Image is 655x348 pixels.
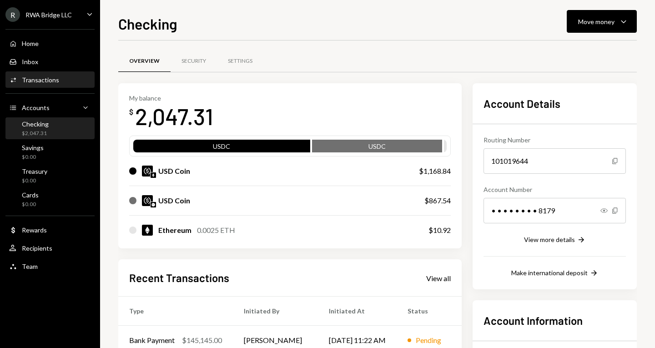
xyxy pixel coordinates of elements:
div: 0.0025 ETH [197,225,235,236]
div: Make international deposit [511,269,588,277]
button: Move money [567,10,637,33]
a: Checking$2,047.31 [5,117,95,139]
div: Checking [22,120,49,128]
a: Inbox [5,53,95,70]
div: Accounts [22,104,50,111]
a: Overview [118,50,171,73]
div: Inbox [22,58,38,66]
div: Treasury [22,167,47,175]
div: USD Coin [158,166,190,177]
div: Ethereum [158,225,191,236]
div: Account Number [484,185,626,194]
div: Routing Number [484,135,626,145]
div: $0.00 [22,201,39,208]
a: Home [5,35,95,51]
div: Move money [578,17,615,26]
a: Settings [217,50,263,73]
div: 2,047.31 [135,102,213,131]
img: base-mainnet [151,202,156,207]
a: Security [171,50,217,73]
div: Pending [416,335,441,346]
button: View more details [524,235,586,245]
a: Recipients [5,240,95,256]
div: Cards [22,191,39,199]
div: R [5,7,20,22]
th: Initiated By [233,297,318,326]
div: • • • • • • • • 8179 [484,198,626,223]
div: Transactions [22,76,59,84]
h2: Account Information [484,313,626,328]
div: Recipients [22,244,52,252]
div: $0.00 [22,177,47,185]
a: Rewards [5,222,95,238]
div: Security [181,57,206,65]
img: USDC [142,166,153,177]
div: Overview [129,57,160,65]
th: Initiated At [318,297,397,326]
div: Savings [22,144,44,151]
div: USD Coin [158,195,190,206]
th: Type [118,297,233,326]
div: Settings [228,57,252,65]
div: $867.54 [424,195,451,206]
div: RWA Bridge LLC [25,11,72,19]
a: Treasury$0.00 [5,165,95,187]
img: ETH [142,225,153,236]
div: Team [22,262,38,270]
a: Savings$0.00 [5,141,95,163]
h2: Recent Transactions [129,270,229,285]
img: ethereum-mainnet [151,172,156,178]
button: Make international deposit [511,268,599,278]
div: Rewards [22,226,47,234]
div: $2,047.31 [22,130,49,137]
a: Team [5,258,95,274]
div: $1,168.84 [419,166,451,177]
th: Status [397,297,462,326]
a: Transactions [5,71,95,88]
a: View all [426,273,451,283]
div: Home [22,40,39,47]
a: Cards$0.00 [5,188,95,210]
a: Accounts [5,99,95,116]
div: USDC [312,141,442,154]
div: View more details [524,236,575,243]
div: $10.92 [428,225,451,236]
div: View all [426,274,451,283]
h1: Checking [118,15,177,33]
img: USDC [142,195,153,206]
div: My balance [129,94,213,102]
div: Bank Payment [129,335,175,346]
div: USDC [133,141,310,154]
div: $ [129,107,133,116]
h2: Account Details [484,96,626,111]
div: $145,145.00 [182,335,222,346]
div: $0.00 [22,153,44,161]
div: 101019644 [484,148,626,174]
